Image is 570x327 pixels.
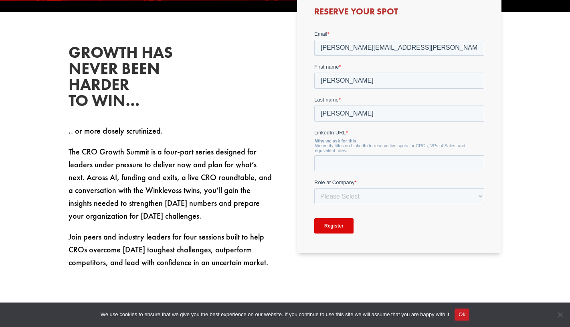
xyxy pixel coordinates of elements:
span: Join peers and industry leaders for four sessions built to help CROs overcome [DATE] toughest cha... [69,232,268,268]
h2: Growth has never been harder to win… [69,45,189,113]
span: No [556,311,564,319]
button: Ok [455,309,469,321]
iframe: Form 0 [314,30,484,240]
span: We use cookies to ensure that we give you the best experience on our website. If you continue to ... [101,311,451,319]
h3: Reserve Your Spot [314,7,484,20]
span: .. or more closely scrutinized. [69,126,163,136]
span: The CRO Growth Summit is a four-part series designed for leaders under pressure to deliver now an... [69,146,272,221]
